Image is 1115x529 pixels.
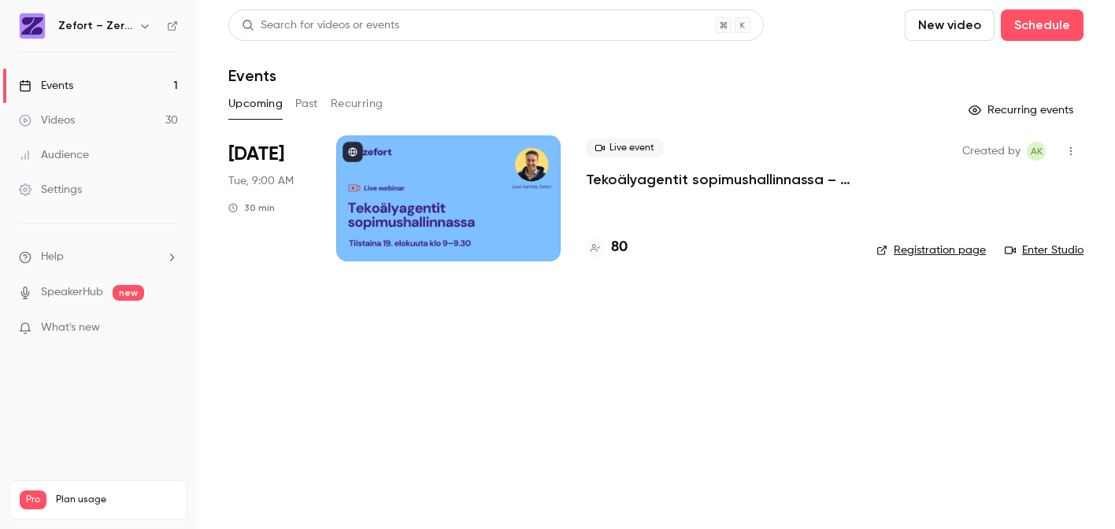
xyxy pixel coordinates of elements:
span: Help [41,249,64,265]
button: New video [905,9,995,41]
span: Tue, 9:00 AM [228,173,294,189]
div: Events [19,78,73,94]
span: [DATE] [228,142,284,167]
img: Zefort – Zero-Effort Contract Management [20,13,45,39]
div: Videos [19,113,75,128]
a: Tekoälyagentit sopimushallinnassa – tästä kaikki puhuvat juuri nyt [586,170,851,189]
h4: 80 [611,237,628,258]
iframe: Noticeable Trigger [159,321,178,335]
a: Enter Studio [1005,242,1084,258]
button: Recurring events [961,98,1084,123]
span: new [113,285,144,301]
div: Audience [19,147,89,163]
div: 30 min [228,202,275,214]
span: Anna Kauppila [1027,142,1046,161]
span: Created by [962,142,1021,161]
div: Aug 19 Tue, 9:00 AM (Europe/Helsinki) [228,135,311,261]
a: 80 [586,237,628,258]
a: SpeakerHub [41,284,103,301]
span: AK [1031,142,1043,161]
h6: Zefort – Zero-Effort Contract Management [58,18,132,34]
div: Search for videos or events [242,17,399,34]
li: help-dropdown-opener [19,249,178,265]
div: Settings [19,182,82,198]
button: Upcoming [228,91,283,117]
button: Recurring [331,91,383,117]
span: Pro [20,490,46,509]
span: Live event [586,139,664,157]
span: Plan usage [56,494,177,506]
button: Past [295,91,318,117]
h1: Events [228,66,276,85]
a: Registration page [876,242,986,258]
button: Schedule [1001,9,1084,41]
span: What's new [41,320,100,336]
